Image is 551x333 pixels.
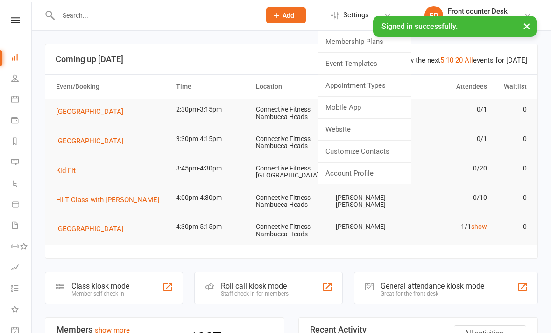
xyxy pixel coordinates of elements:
a: Mobile App [318,97,411,118]
a: 20 [455,56,463,64]
span: Add [283,12,294,19]
td: Connective Fitness Nambucca Heads [252,128,332,157]
div: Connective Fitness [448,15,508,24]
th: Event/Booking [52,75,172,99]
td: 0/1 [411,128,491,150]
td: 0/1 [411,99,491,120]
a: show [471,223,487,230]
th: Time [172,75,252,99]
div: General attendance kiosk mode [381,282,484,290]
td: 0/10 [411,187,491,209]
button: [GEOGRAPHIC_DATA] [56,106,130,117]
div: Front counter Desk [448,7,508,15]
div: FD [424,6,443,25]
a: What's New [11,300,32,321]
div: Class kiosk mode [71,282,129,290]
td: 0/20 [411,157,491,179]
a: Website [318,119,411,140]
a: Assessments [11,258,32,279]
td: Connective Fitness Nambucca Heads [252,216,332,245]
button: [GEOGRAPHIC_DATA] [56,223,130,234]
a: Calendar [11,90,32,111]
h3: Coming up [DATE] [56,55,527,64]
input: Search... [56,9,254,22]
div: Staff check-in for members [221,290,289,297]
button: Add [266,7,306,23]
th: Location [252,75,332,99]
td: 0 [491,128,531,150]
div: Roll call kiosk mode [221,282,289,290]
div: Great for the front desk [381,290,484,297]
button: Kid Fit [56,165,82,176]
span: HIIT Class with [PERSON_NAME] [56,196,159,204]
a: Payments [11,111,32,132]
td: [PERSON_NAME] [332,216,411,238]
a: Customize Contacts [318,141,411,162]
td: 3:30pm-4:15pm [172,128,252,150]
td: Connective Fitness Nambucca Heads [252,99,332,128]
a: Event Templates [318,53,411,74]
a: People [11,69,32,90]
td: 0 [491,216,531,238]
span: Kid Fit [56,166,76,175]
span: [GEOGRAPHIC_DATA] [56,137,123,145]
button: HIIT Class with [PERSON_NAME] [56,194,166,205]
td: 0 [491,99,531,120]
span: [GEOGRAPHIC_DATA] [56,225,123,233]
button: × [518,16,535,36]
a: 10 [446,56,453,64]
td: 0 [491,157,531,179]
a: Appointment Types [318,75,411,96]
a: Account Profile [318,163,411,184]
td: Connective Fitness Nambucca Heads [252,187,332,216]
a: Dashboard [11,48,32,69]
td: 1/1 [411,216,491,238]
td: 4:00pm-4:30pm [172,187,252,209]
td: 4:30pm-5:15pm [172,216,252,238]
td: [PERSON_NAME] [PERSON_NAME] [332,187,411,216]
td: 0 [491,187,531,209]
a: Product Sales [11,195,32,216]
th: Attendees [411,75,491,99]
a: 5 [440,56,444,64]
span: [GEOGRAPHIC_DATA] [56,107,123,116]
span: Signed in successfully. [381,22,458,31]
span: Settings [343,5,369,26]
a: All [465,56,473,64]
div: Show the next events for [DATE] [396,55,527,66]
td: 2:30pm-3:15pm [172,99,252,120]
th: Waitlist [491,75,531,99]
a: Reports [11,132,32,153]
div: Member self check-in [71,290,129,297]
td: 3:45pm-4:30pm [172,157,252,179]
td: Connective Fitness [GEOGRAPHIC_DATA] [252,157,332,187]
button: [GEOGRAPHIC_DATA] [56,135,130,147]
a: Membership Plans [318,31,411,52]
